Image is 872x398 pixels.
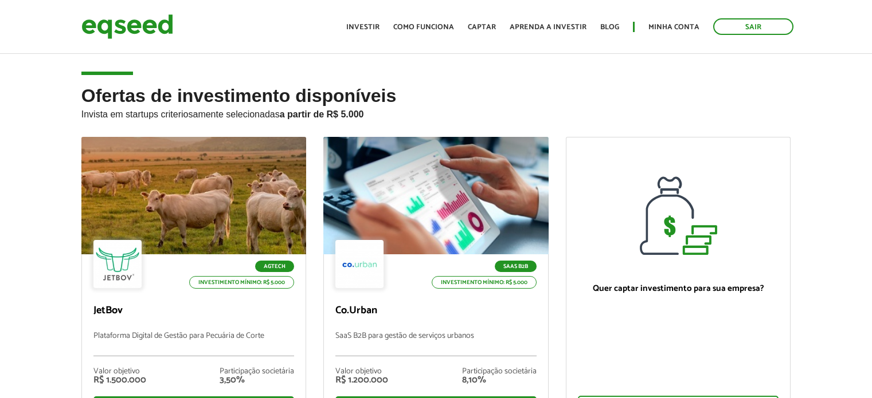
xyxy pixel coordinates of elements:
[93,305,295,317] p: JetBov
[346,23,380,31] a: Investir
[93,368,146,376] div: Valor objetivo
[335,376,388,385] div: R$ 1.200.000
[648,23,699,31] a: Minha conta
[335,332,537,356] p: SaaS B2B para gestão de serviços urbanos
[335,305,537,317] p: Co.Urban
[81,86,791,137] h2: Ofertas de investimento disponíveis
[393,23,454,31] a: Como funciona
[462,368,537,376] div: Participação societária
[462,376,537,385] div: 8,10%
[81,11,173,42] img: EqSeed
[600,23,619,31] a: Blog
[220,368,294,376] div: Participação societária
[280,109,364,119] strong: a partir de R$ 5.000
[335,368,388,376] div: Valor objetivo
[468,23,496,31] a: Captar
[93,376,146,385] div: R$ 1.500.000
[713,18,793,35] a: Sair
[432,276,537,289] p: Investimento mínimo: R$ 5.000
[255,261,294,272] p: Agtech
[81,106,791,120] p: Invista em startups criteriosamente selecionadas
[578,283,779,294] p: Quer captar investimento para sua empresa?
[189,276,294,289] p: Investimento mínimo: R$ 5.000
[495,261,537,272] p: SaaS B2B
[93,332,295,356] p: Plataforma Digital de Gestão para Pecuária de Corte
[220,376,294,385] div: 3,50%
[510,23,586,31] a: Aprenda a investir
